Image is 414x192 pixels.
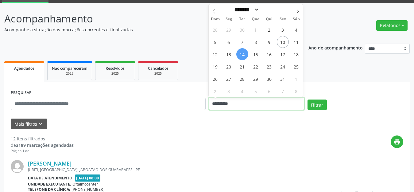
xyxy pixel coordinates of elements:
[223,85,235,97] span: Novembro 3, 2025
[249,17,262,21] span: Qua
[222,17,235,21] span: Seg
[290,24,302,36] span: Outubro 4, 2025
[223,36,235,48] span: Outubro 6, 2025
[277,85,289,97] span: Novembro 7, 2025
[223,61,235,72] span: Outubro 20, 2025
[209,73,221,85] span: Outubro 26, 2025
[394,139,400,145] i: print
[232,6,259,13] select: Month
[11,160,24,173] img: img
[308,100,327,110] button: Filtrar
[209,24,221,36] span: Setembro 28, 2025
[250,61,262,72] span: Outubro 22, 2025
[28,175,74,181] b: Data de atendimento:
[308,44,363,51] p: Ano de acompanhamento
[289,17,303,21] span: Sáb
[391,135,403,148] button: print
[209,48,221,60] span: Outubro 12, 2025
[28,182,71,187] b: Unidade executante:
[250,48,262,60] span: Outubro 15, 2025
[4,26,288,33] p: Acompanhe a situação das marcações correntes e finalizadas
[236,24,248,36] span: Setembro 30, 2025
[262,17,276,21] span: Qui
[290,36,302,48] span: Outubro 11, 2025
[14,66,34,71] span: Agendados
[235,17,249,21] span: Ter
[100,71,130,76] div: 2025
[263,73,275,85] span: Outubro 30, 2025
[52,71,87,76] div: 2025
[28,167,311,172] div: JURITI, [GEOGRAPHIC_DATA], JABOATAO DOS GUARARAPES - PE
[236,36,248,48] span: Outubro 7, 2025
[143,71,173,76] div: 2025
[11,88,32,98] label: PESQUISAR
[236,61,248,72] span: Outubro 21, 2025
[376,20,408,31] button: Relatórios
[4,11,288,26] p: Acompanhamento
[223,73,235,85] span: Outubro 27, 2025
[236,85,248,97] span: Novembro 4, 2025
[11,135,74,142] div: 12 itens filtrados
[16,142,74,148] strong: 3189 marcações agendadas
[263,85,275,97] span: Novembro 6, 2025
[11,148,74,154] div: Página 1 de 1
[11,119,47,129] button: Mais filtroskeyboard_arrow_down
[209,85,221,97] span: Novembro 2, 2025
[52,66,87,71] span: Não compareceram
[209,61,221,72] span: Outubro 19, 2025
[148,66,168,71] span: Cancelados
[250,24,262,36] span: Outubro 1, 2025
[263,36,275,48] span: Outubro 9, 2025
[250,73,262,85] span: Outubro 29, 2025
[290,61,302,72] span: Outubro 25, 2025
[11,142,74,148] div: de
[263,61,275,72] span: Outubro 23, 2025
[209,17,222,21] span: Dom
[263,48,275,60] span: Outubro 16, 2025
[223,24,235,36] span: Setembro 29, 2025
[263,24,275,36] span: Outubro 2, 2025
[72,182,98,187] span: Oftalmocenter
[277,73,289,85] span: Outubro 31, 2025
[223,48,235,60] span: Outubro 13, 2025
[236,48,248,60] span: Outubro 14, 2025
[290,48,302,60] span: Outubro 18, 2025
[209,36,221,48] span: Outubro 5, 2025
[277,48,289,60] span: Outubro 17, 2025
[259,6,279,13] input: Year
[277,36,289,48] span: Outubro 10, 2025
[250,85,262,97] span: Novembro 5, 2025
[106,66,125,71] span: Resolvidos
[290,73,302,85] span: Novembro 1, 2025
[37,120,44,127] i: keyboard_arrow_down
[75,174,101,182] span: [DATE] 08:00
[276,17,289,21] span: Sex
[290,85,302,97] span: Novembro 8, 2025
[72,187,104,192] span: [PHONE_NUMBER]
[28,187,70,192] b: Telefone da clínica:
[236,73,248,85] span: Outubro 28, 2025
[277,24,289,36] span: Outubro 3, 2025
[250,36,262,48] span: Outubro 8, 2025
[277,61,289,72] span: Outubro 24, 2025
[28,160,72,167] a: [PERSON_NAME]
